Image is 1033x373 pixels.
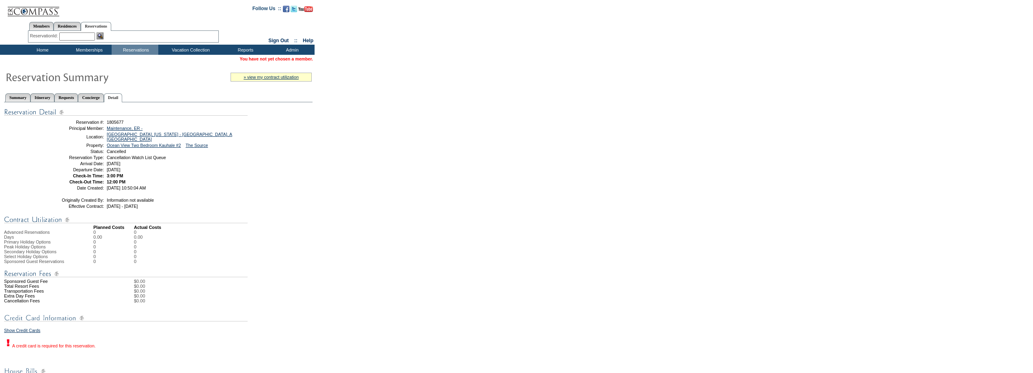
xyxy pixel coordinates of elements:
span: Advanced Reservations [4,230,50,235]
a: Concierge [78,93,104,102]
img: Reservation Fees [4,269,248,279]
td: 0 [93,244,134,249]
span: Primary Holiday Options [4,239,51,244]
span: 3:00 PM [107,173,123,178]
td: Sponsored Guest Fee [4,279,93,284]
td: Arrival Date: [46,161,104,166]
td: 0 [134,244,142,249]
td: 0 [93,230,134,235]
td: Effective Contract: [46,204,104,209]
span: [DATE] 10:50:04 AM [107,185,146,190]
td: Total Resort Fees [4,284,93,289]
a: Sign Out [268,38,289,43]
div: A credit card is required for this reservation. [4,338,96,348]
td: Reservation #: [46,120,104,125]
span: Cancelled [107,149,126,154]
span: Days [4,235,14,239]
img: Reservaton Summary [5,69,168,85]
td: Date Created: [46,185,104,190]
img: Credit Card Information [4,313,248,323]
td: Cancellation Fees [4,298,93,303]
span: [DATE] [107,161,121,166]
span: :: [294,38,298,43]
img: Reservation Detail [4,107,248,117]
td: Location: [46,132,104,142]
span: Sponsored Guest Reservations [4,259,64,264]
img: Become our fan on Facebook [283,6,289,12]
td: Admin [268,45,315,55]
td: 0 [134,254,142,259]
img: exclamation.gif [4,338,12,347]
span: 1805677 [107,120,124,125]
a: Residences [54,22,81,30]
a: Show Credit Cards [4,328,40,333]
span: [DATE] - [DATE] [107,204,138,209]
td: Home [18,45,65,55]
td: 0 [134,249,142,254]
span: Peak Holiday Options [4,244,45,249]
a: Reservations [81,22,111,31]
a: Ocean View Two Bedroom Kauhale #2 [107,143,181,148]
td: Principal Member: [46,126,104,131]
span: You have not yet chosen a member. [240,56,313,61]
td: 0.00 [134,235,142,239]
td: 0 [93,239,134,244]
a: Maintenance, ER - [107,126,142,131]
td: Reports [221,45,268,55]
td: Reservations [112,45,158,55]
span: 12:00 PM [107,179,125,184]
a: Become our fan on Facebook [283,8,289,13]
td: $0.00 [134,279,313,284]
img: Contract Utilization [4,215,248,225]
td: Actual Costs [134,225,313,230]
td: Property: [46,143,104,148]
a: The Source [185,143,208,148]
a: Detail [104,93,123,102]
td: 0 [93,259,134,264]
span: Select Holiday Options [4,254,48,259]
td: 0 [134,239,142,244]
td: 0 [134,230,142,235]
td: Planned Costs [93,225,134,230]
td: Reservation Type: [46,155,104,160]
a: Follow us on Twitter [291,8,297,13]
a: Requests [54,93,78,102]
div: ReservationId: [30,32,60,39]
strong: Check-Out Time: [69,179,104,184]
a: Members [29,22,54,30]
a: » view my contract utilization [244,75,299,80]
span: Information not available [107,198,154,203]
td: Vacation Collection [158,45,221,55]
span: [DATE] [107,167,121,172]
td: Originally Created By: [46,198,104,203]
td: Status: [46,149,104,154]
td: Departure Date: [46,167,104,172]
strong: Check-In Time: [73,173,104,178]
td: Memberships [65,45,112,55]
td: Follow Us :: [252,5,281,15]
td: $0.00 [134,284,313,289]
span: Secondary Holiday Options [4,249,56,254]
td: $0.00 [134,289,313,293]
a: Summary [5,93,30,102]
td: Extra Day Fees [4,293,93,298]
a: Help [303,38,313,43]
img: Subscribe to our YouTube Channel [298,6,313,12]
span: Cancellation Watch List Queue [107,155,166,160]
td: Transportation Fees [4,289,93,293]
a: Subscribe to our YouTube Channel [298,8,313,13]
img: Reservation Search [97,32,104,39]
td: 0 [93,249,134,254]
a: Itinerary [30,93,54,102]
td: $0.00 [134,298,313,303]
img: Follow us on Twitter [291,6,297,12]
td: 0 [134,259,142,264]
td: 0.00 [93,235,134,239]
td: $0.00 [134,293,313,298]
a: [GEOGRAPHIC_DATA], [US_STATE] - [GEOGRAPHIC_DATA], A [GEOGRAPHIC_DATA] [107,132,232,142]
td: 0 [93,254,134,259]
